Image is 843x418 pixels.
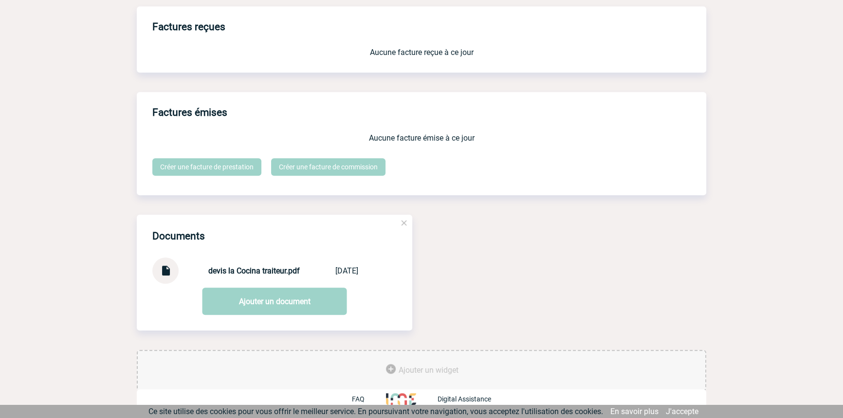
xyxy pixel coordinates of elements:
[152,14,706,40] h3: Factures reçues
[152,48,691,57] p: Aucune facture reçue à ce jour
[399,365,458,375] span: Ajouter un widget
[152,133,691,143] p: Aucune facture émise à ce jour
[666,407,698,416] a: J'accepte
[148,407,603,416] span: Ce site utilise des cookies pour vous offrir le meilleur service. En poursuivant votre navigation...
[152,158,261,176] a: Créer une facture de prestation
[335,266,358,275] div: [DATE]
[400,218,408,227] img: close.png
[208,266,300,275] strong: devis la Cocina traiteur.pdf
[271,158,385,176] a: Créer une facture de commission
[352,395,365,403] p: FAQ
[152,100,706,126] h3: Factures émises
[386,393,416,405] img: http://www.idealmeetingsevents.fr/
[202,288,347,315] a: Ajouter un document
[152,230,205,242] h4: Documents
[352,394,386,403] a: FAQ
[610,407,659,416] a: En savoir plus
[137,350,706,391] div: Ajouter des outils d'aide à la gestion de votre événement
[438,395,491,403] p: Digital Assistance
